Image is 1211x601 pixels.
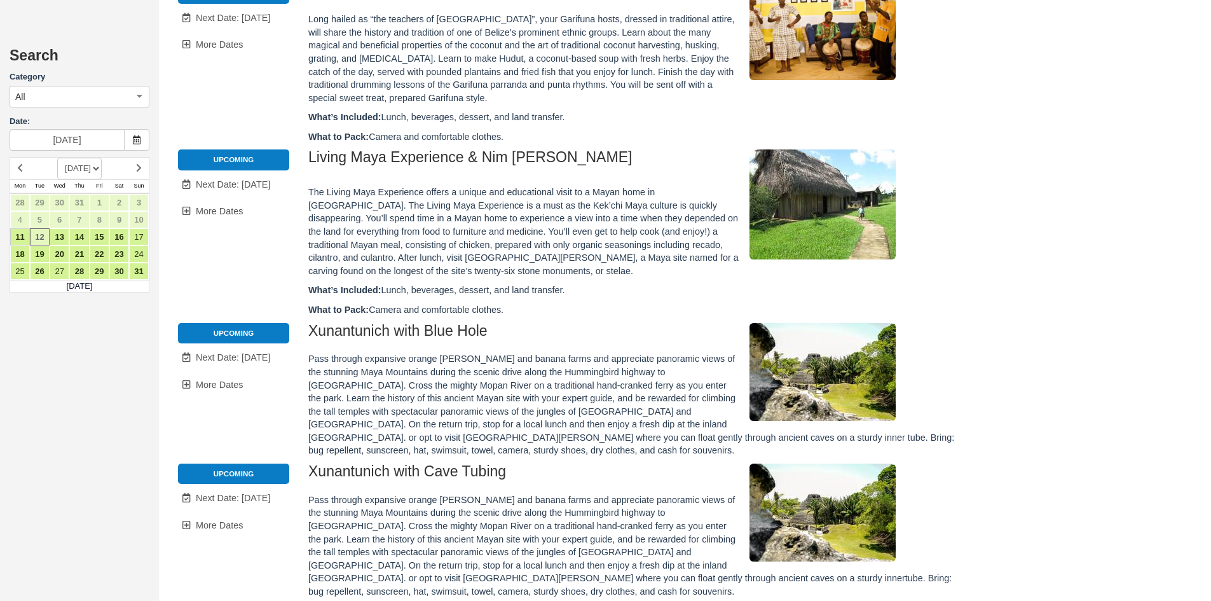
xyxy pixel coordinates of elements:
[308,352,956,457] p: Pass through expansive orange [PERSON_NAME] and banana farms and appreciate panoramic views of th...
[10,228,30,245] a: 11
[308,305,369,315] strong: What to Pack:
[308,149,956,173] h2: Living Maya Experience & Nim [PERSON_NAME]
[196,352,270,363] span: Next Date: [DATE]
[50,179,69,193] th: Wed
[196,39,243,50] span: More Dates
[90,211,109,228] a: 8
[129,194,149,211] a: 3
[178,149,289,170] li: Upcoming
[308,186,956,277] p: The Living Maya Experience offers a unique and educational visit to a Mayan home in [GEOGRAPHIC_D...
[109,245,129,263] a: 23
[178,464,289,484] li: Upcoming
[129,245,149,263] a: 24
[109,179,129,193] th: Sat
[15,90,25,103] span: All
[129,228,149,245] a: 17
[109,194,129,211] a: 2
[129,211,149,228] a: 10
[30,179,50,193] th: Tue
[30,194,50,211] a: 29
[10,263,30,280] a: 25
[50,194,69,211] a: 30
[196,13,270,23] span: Next Date: [DATE]
[308,303,956,317] p: Camera and comfortable clothes.
[749,149,896,259] img: M48-1
[178,345,289,371] a: Next Date: [DATE]
[30,211,50,228] a: 5
[308,132,369,142] strong: What to Pack:
[109,211,129,228] a: 9
[10,194,30,211] a: 28
[90,194,109,211] a: 1
[109,263,129,280] a: 30
[10,116,149,128] label: Date:
[308,285,381,295] strong: What’s Included:
[196,179,270,190] span: Next Date: [DATE]
[69,228,89,245] a: 14
[178,5,289,31] a: Next Date: [DATE]
[178,485,289,511] a: Next Date: [DATE]
[749,323,896,421] img: M111-1
[308,130,956,144] p: Camera and comfortable clothes.
[308,284,956,297] p: Lunch, beverages, dessert, and land transfer.
[109,228,129,245] a: 16
[90,245,109,263] a: 22
[69,179,89,193] th: Thu
[50,228,69,245] a: 13
[50,245,69,263] a: 20
[90,263,109,280] a: 29
[69,263,89,280] a: 28
[308,111,956,124] p: Lunch, beverages, dessert, and land transfer.
[196,520,243,530] span: More Dates
[129,263,149,280] a: 31
[69,194,89,211] a: 31
[50,211,69,228] a: 6
[10,179,30,193] th: Mon
[308,112,381,122] strong: What’s Included:
[308,494,956,598] p: Pass through expansive orange [PERSON_NAME] and banana farms and appreciate panoramic views of th...
[196,380,243,390] span: More Dates
[308,323,956,347] h2: Xunantunich with Blue Hole
[129,179,149,193] th: Sun
[196,493,270,503] span: Next Date: [DATE]
[10,71,149,83] label: Category
[90,179,109,193] th: Fri
[10,245,30,263] a: 18
[10,86,149,107] button: All
[308,13,956,104] p: Long hailed as “the teachers of [GEOGRAPHIC_DATA]”, your Garifuna hosts, dressed in traditional a...
[30,228,50,245] a: 12
[69,245,89,263] a: 21
[10,280,149,293] td: [DATE]
[178,172,289,198] a: Next Date: [DATE]
[196,206,243,216] span: More Dates
[69,211,89,228] a: 7
[10,211,30,228] a: 4
[178,323,289,343] li: Upcoming
[10,48,149,71] h2: Search
[749,464,896,562] img: M112-1
[50,263,69,280] a: 27
[308,464,956,487] h2: Xunantunich with Cave Tubing
[90,228,109,245] a: 15
[30,263,50,280] a: 26
[30,245,50,263] a: 19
